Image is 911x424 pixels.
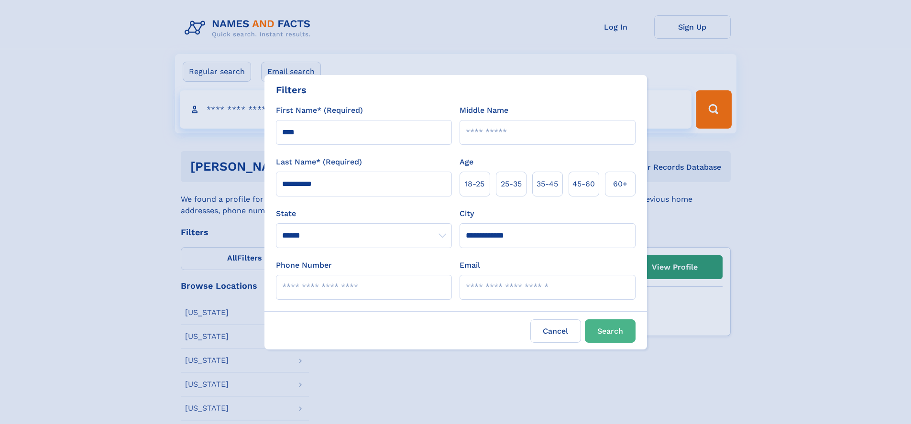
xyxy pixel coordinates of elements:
label: Cancel [530,319,581,343]
span: 35‑45 [537,178,558,190]
span: 25‑35 [501,178,522,190]
label: Middle Name [460,105,508,116]
button: Search [585,319,636,343]
span: 60+ [613,178,627,190]
label: Email [460,260,480,271]
label: Phone Number [276,260,332,271]
label: First Name* (Required) [276,105,363,116]
span: 45‑60 [572,178,595,190]
label: City [460,208,474,219]
label: State [276,208,452,219]
label: Age [460,156,473,168]
div: Filters [276,83,307,97]
span: 18‑25 [465,178,484,190]
label: Last Name* (Required) [276,156,362,168]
